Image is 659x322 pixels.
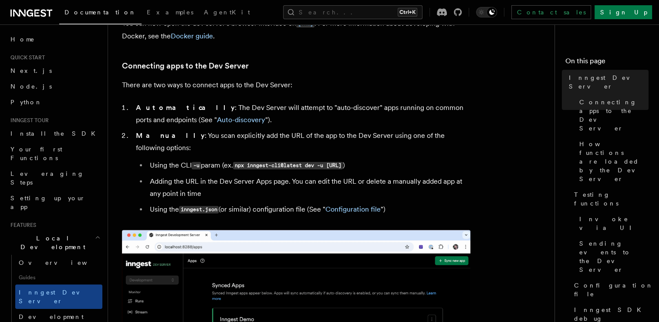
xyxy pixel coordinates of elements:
strong: Automatically [136,103,235,112]
a: Connecting apps to the Dev Server [576,94,649,136]
a: Testing functions [571,187,649,211]
button: Toggle dark mode [476,7,497,17]
a: Invoke via UI [576,211,649,236]
a: Auto-discovery [217,116,265,124]
span: Inngest Dev Server [569,73,649,91]
span: Quick start [7,54,45,61]
span: How functions are loaded by the Dev Server [579,140,649,183]
span: Guides [15,271,102,284]
span: Sending events to the Dev Server [579,239,649,274]
span: Examples [147,9,193,16]
a: Leveraging Steps [7,166,102,190]
code: npx inngest-cli@latest dev -u [URL] [233,162,343,169]
a: Node.js [7,79,102,94]
span: Next.js [10,67,52,74]
p: There are two ways to connect apps to the Dev Server: [122,79,470,91]
a: Connecting apps to the Dev Server [122,60,249,72]
a: Home [7,31,102,47]
a: Install the SDK [7,126,102,141]
span: AgentKit [204,9,250,16]
a: Python [7,94,102,110]
a: Next.js [7,63,102,79]
li: Adding the URL in the Dev Server Apps page. You can edit the URL or delete a manually added app a... [147,175,470,200]
span: Inngest Dev Server [19,289,93,305]
a: Sign Up [595,5,652,19]
span: Your first Functions [10,146,62,161]
code: -u [192,162,201,169]
span: Connecting apps to the Dev Server [579,98,649,133]
a: Overview [15,255,102,271]
code: inngest.json [179,206,219,213]
a: [URL] [296,19,314,27]
a: Configuration file [571,277,649,302]
span: Features [7,222,36,229]
a: Docker guide [171,32,213,40]
a: Contact sales [511,5,591,19]
span: Configuration file [574,281,653,298]
a: Documentation [59,3,142,24]
li: : You scan explicitly add the URL of the app to the Dev Server using one of the following options: [133,130,470,216]
a: Examples [142,3,199,24]
span: Node.js [10,83,52,90]
li: : The Dev Server will attempt to "auto-discover" apps running on common ports and endpoints (See ... [133,102,470,126]
span: Invoke via UI [579,215,649,232]
span: Testing functions [574,190,649,208]
a: Sending events to the Dev Server [576,236,649,277]
span: Python [10,99,42,106]
span: Leveraging Steps [10,170,84,186]
li: Using the CLI param (ex. ) [147,159,470,172]
span: Home [10,35,35,44]
span: Install the SDK [10,130,101,137]
span: Overview [19,259,108,266]
span: Inngest tour [7,117,49,124]
kbd: Ctrl+K [398,8,417,17]
button: Local Development [7,230,102,255]
a: Setting up your app [7,190,102,215]
a: Configuration file [325,205,381,213]
span: Local Development [7,234,95,251]
a: Inngest Dev Server [15,284,102,309]
a: AgentKit [199,3,255,24]
strong: Manually [136,131,205,140]
a: Your first Functions [7,141,102,166]
span: Documentation [64,9,136,16]
a: Inngest Dev Server [565,70,649,94]
h4: On this page [565,56,649,70]
span: Setting up your app [10,195,85,210]
p: You can now open the dev server's browser interface on . For more information about developing wi... [122,17,470,42]
a: How functions are loaded by the Dev Server [576,136,649,187]
button: Search...Ctrl+K [283,5,422,19]
li: Using the (or similar) configuration file (See " ") [147,203,470,216]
